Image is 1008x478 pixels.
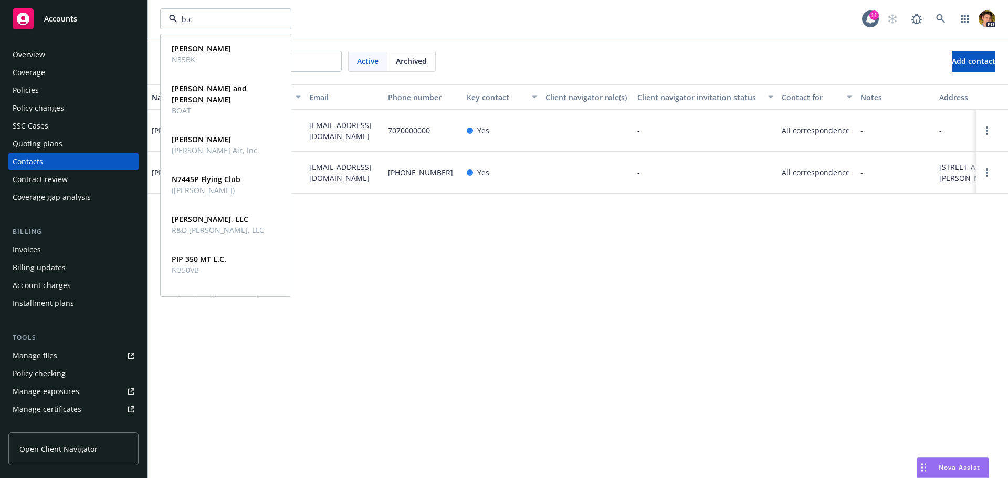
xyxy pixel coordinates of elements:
div: Policy checking [13,365,66,382]
span: R&D [PERSON_NAME], LLC [172,225,264,236]
span: Yes [477,125,489,136]
a: Installment plans [8,295,139,312]
button: Name [148,84,226,110]
span: All correspondence [782,167,852,178]
button: Nova Assist [917,457,989,478]
span: 7070000000 [388,125,430,136]
span: Accounts [44,15,77,23]
span: Nova Assist [939,463,980,472]
div: Manage files [13,347,57,364]
div: Account charges [13,277,71,294]
input: Filter by keyword [177,14,270,25]
a: Policy checking [8,365,139,382]
span: [PERSON_NAME] Air, Inc. [172,145,259,156]
a: Accounts [8,4,139,34]
button: Notes [856,84,935,110]
span: Active [357,56,379,67]
span: [PHONE_NUMBER] [388,167,453,178]
strong: PIP 350 MT L.C. [172,254,226,264]
span: [EMAIL_ADDRESS][DOMAIN_NAME] [309,120,380,142]
strong: [PERSON_NAME], LLC [172,214,248,224]
div: Coverage gap analysis [13,189,91,206]
div: Billing updates [13,259,66,276]
span: Open Client Navigator [19,443,98,454]
a: Manage exposures [8,383,139,400]
button: Contact for [778,84,856,110]
span: [EMAIL_ADDRESS][DOMAIN_NAME] [309,162,380,184]
div: 11 [869,10,879,20]
div: Coverage [13,64,45,81]
a: SSC Cases [8,118,139,134]
div: Client navigator role(s) [545,92,629,103]
div: Email [309,92,380,103]
a: Contract review [8,171,139,188]
a: Invoices [8,241,139,258]
span: - [860,167,863,178]
span: Archived [396,56,427,67]
a: Contacts [8,153,139,170]
div: Tools [8,333,139,343]
div: Drag to move [917,458,930,477]
span: - [860,125,863,136]
button: Client navigator invitation status [633,84,778,110]
div: Contract review [13,171,68,188]
a: Manage files [8,347,139,364]
a: Quoting plans [8,135,139,152]
div: Manage certificates [13,401,81,418]
a: Report a Bug [906,8,927,29]
img: photo [979,10,995,27]
div: Manage exposures [13,383,79,400]
span: ([PERSON_NAME]) [172,185,240,196]
div: Invoices [13,241,41,258]
a: Billing updates [8,259,139,276]
a: Open options [981,124,993,137]
a: Account charges [8,277,139,294]
button: Email [305,84,384,110]
div: Notes [860,92,931,103]
strong: [PERSON_NAME] [172,44,231,54]
div: Installment plans [13,295,74,312]
a: Manage certificates [8,401,139,418]
span: N35BK [172,54,231,65]
div: Billing [8,227,139,237]
div: [PERSON_NAME] [152,167,211,178]
button: Phone number [384,84,463,110]
strong: [PERSON_NAME] and [PERSON_NAME] [172,83,247,104]
a: Manage BORs [8,419,139,435]
a: Start snowing [882,8,903,29]
div: Key contact [467,92,526,103]
a: Search [930,8,951,29]
span: - [637,167,640,178]
div: Client navigator invitation status [637,92,762,103]
a: Open options [981,166,993,179]
span: N350VB [172,264,226,275]
div: Quoting plans [13,135,62,152]
strong: Six Ball Holding, LLC and Alpha Echo Consulting, LLC [172,294,270,315]
a: Policy changes [8,100,139,116]
div: Manage BORs [13,419,62,435]
button: Add contact [952,51,995,72]
div: Name [152,92,211,103]
strong: N7445P Flying Club [172,174,240,184]
div: Policies [13,82,39,99]
span: - [939,125,942,136]
button: Key contact [463,84,541,110]
span: - [637,125,640,136]
a: Overview [8,46,139,63]
a: Policies [8,82,139,99]
div: Overview [13,46,45,63]
button: Client navigator role(s) [541,84,633,110]
div: SSC Cases [13,118,48,134]
span: Yes [477,167,489,178]
a: Coverage [8,64,139,81]
div: Phone number [388,92,458,103]
div: Contact for [782,92,841,103]
span: BOAT [172,105,278,116]
strong: [PERSON_NAME] [172,134,231,144]
a: Coverage gap analysis [8,189,139,206]
div: Policy changes [13,100,64,116]
div: Contacts [13,153,43,170]
span: All correspondence [782,125,852,136]
a: Switch app [954,8,975,29]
